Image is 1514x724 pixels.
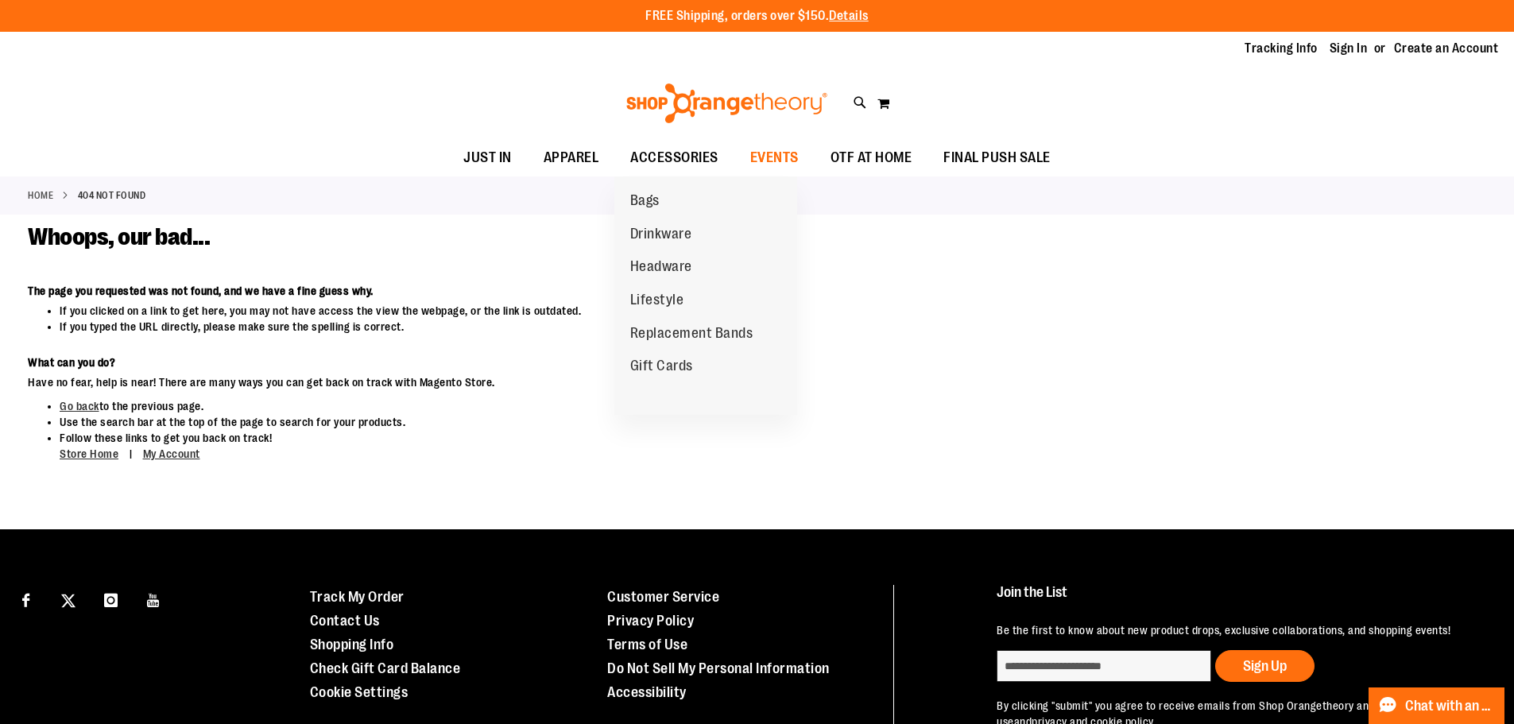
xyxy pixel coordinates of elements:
[528,140,615,176] a: APPAREL
[28,354,1183,370] dt: What can you do?
[607,589,719,605] a: Customer Service
[60,400,99,412] a: Go back
[28,223,210,250] span: Whoops, our bad...
[630,226,692,246] span: Drinkware
[831,140,912,176] span: OTF AT HOME
[55,585,83,613] a: Visit our X page
[1369,687,1505,724] button: Chat with an Expert
[630,258,692,278] span: Headware
[614,218,708,251] a: Drinkware
[630,192,660,212] span: Bags
[607,613,694,629] a: Privacy Policy
[943,140,1051,176] span: FINAL PUSH SALE
[1243,658,1287,674] span: Sign Up
[614,284,700,317] a: Lifestyle
[630,358,693,377] span: Gift Cards
[60,430,1183,463] li: Follow these links to get you back on track!
[614,184,676,218] a: Bags
[630,325,753,345] span: Replacement Bands
[614,317,769,350] a: Replacement Bands
[607,637,687,652] a: Terms of Use
[630,292,684,312] span: Lifestyle
[447,140,528,176] a: JUST IN
[60,319,1183,335] li: If you typed the URL directly, please make sure the spelling is correct.
[607,684,687,700] a: Accessibility
[630,140,718,176] span: ACCESSORIES
[607,660,830,676] a: Do Not Sell My Personal Information
[28,188,53,203] a: Home
[60,303,1183,319] li: If you clicked on a link to get here, you may not have access the view the webpage, or the link i...
[78,188,146,203] strong: 404 Not Found
[310,637,394,652] a: Shopping Info
[614,350,709,383] a: Gift Cards
[60,398,1183,414] li: to the previous page.
[1330,40,1368,57] a: Sign In
[544,140,599,176] span: APPAREL
[1405,699,1495,714] span: Chat with an Expert
[624,83,830,123] img: Shop Orangetheory
[997,650,1211,682] input: enter email
[614,176,797,415] ul: ACCESSORIES
[140,585,168,613] a: Visit our Youtube page
[1245,40,1318,57] a: Tracking Info
[310,684,409,700] a: Cookie Settings
[1394,40,1499,57] a: Create an Account
[750,140,799,176] span: EVENTS
[815,140,928,176] a: OTF AT HOME
[60,447,118,460] a: Store Home
[310,613,380,629] a: Contact Us
[614,250,708,284] a: Headware
[310,660,461,676] a: Check Gift Card Balance
[12,585,40,613] a: Visit our Facebook page
[997,585,1477,614] h4: Join the List
[28,283,1183,299] dt: The page you requested was not found, and we have a fine guess why.
[97,585,125,613] a: Visit our Instagram page
[122,440,141,468] span: |
[463,140,512,176] span: JUST IN
[60,414,1183,430] li: Use the search bar at the top of the page to search for your products.
[614,140,734,176] a: ACCESSORIES
[143,447,200,460] a: My Account
[927,140,1067,176] a: FINAL PUSH SALE
[28,374,1183,390] dd: Have no fear, help is near! There are many ways you can get back on track with Magento Store.
[310,589,405,605] a: Track My Order
[61,594,76,608] img: Twitter
[829,9,869,23] a: Details
[645,7,869,25] p: FREE Shipping, orders over $150.
[734,140,815,176] a: EVENTS
[1215,650,1315,682] button: Sign Up
[997,622,1477,638] p: Be the first to know about new product drops, exclusive collaborations, and shopping events!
